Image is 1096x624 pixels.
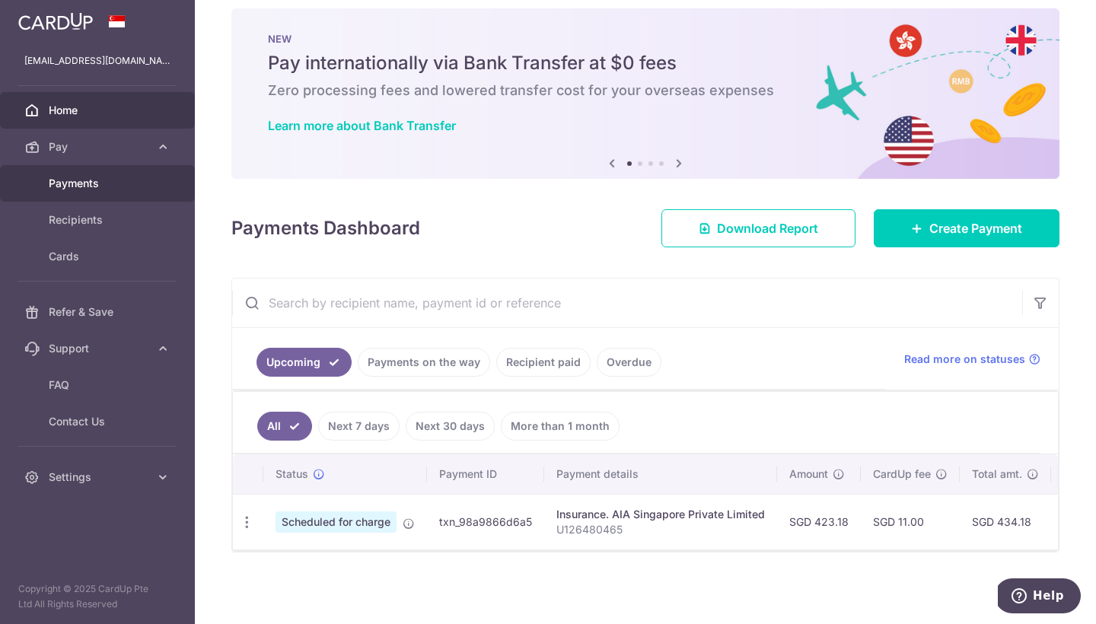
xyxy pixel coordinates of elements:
[49,414,149,429] span: Contact Us
[49,304,149,320] span: Refer & Save
[256,348,352,377] a: Upcoming
[556,522,765,537] p: U126480465
[972,466,1022,482] span: Total amt.
[861,494,960,549] td: SGD 11.00
[231,8,1059,179] img: Bank transfer banner
[929,219,1022,237] span: Create Payment
[49,470,149,485] span: Settings
[231,215,420,242] h4: Payments Dashboard
[904,352,1040,367] a: Read more on statuses
[406,412,495,441] a: Next 30 days
[544,454,777,494] th: Payment details
[276,511,397,533] span: Scheduled for charge
[49,249,149,264] span: Cards
[874,209,1059,247] a: Create Payment
[232,279,1022,327] input: Search by recipient name, payment id or reference
[268,33,1023,45] p: NEW
[789,466,828,482] span: Amount
[49,176,149,191] span: Payments
[998,578,1081,616] iframe: Opens a widget where you can find more information
[960,494,1051,549] td: SGD 434.18
[427,454,544,494] th: Payment ID
[873,466,931,482] span: CardUp fee
[661,209,855,247] a: Download Report
[49,377,149,393] span: FAQ
[268,81,1023,100] h6: Zero processing fees and lowered transfer cost for your overseas expenses
[268,51,1023,75] h5: Pay internationally via Bank Transfer at $0 fees
[717,219,818,237] span: Download Report
[427,494,544,549] td: txn_98a9866d6a5
[257,412,312,441] a: All
[358,348,490,377] a: Payments on the way
[904,352,1025,367] span: Read more on statuses
[556,507,765,522] div: Insurance. AIA Singapore Private Limited
[597,348,661,377] a: Overdue
[501,412,620,441] a: More than 1 month
[49,139,149,154] span: Pay
[268,118,456,133] a: Learn more about Bank Transfer
[777,494,861,549] td: SGD 423.18
[496,348,591,377] a: Recipient paid
[276,466,308,482] span: Status
[18,12,93,30] img: CardUp
[49,103,149,118] span: Home
[49,212,149,228] span: Recipients
[318,412,400,441] a: Next 7 days
[24,53,170,68] p: [EMAIL_ADDRESS][DOMAIN_NAME]
[49,341,149,356] span: Support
